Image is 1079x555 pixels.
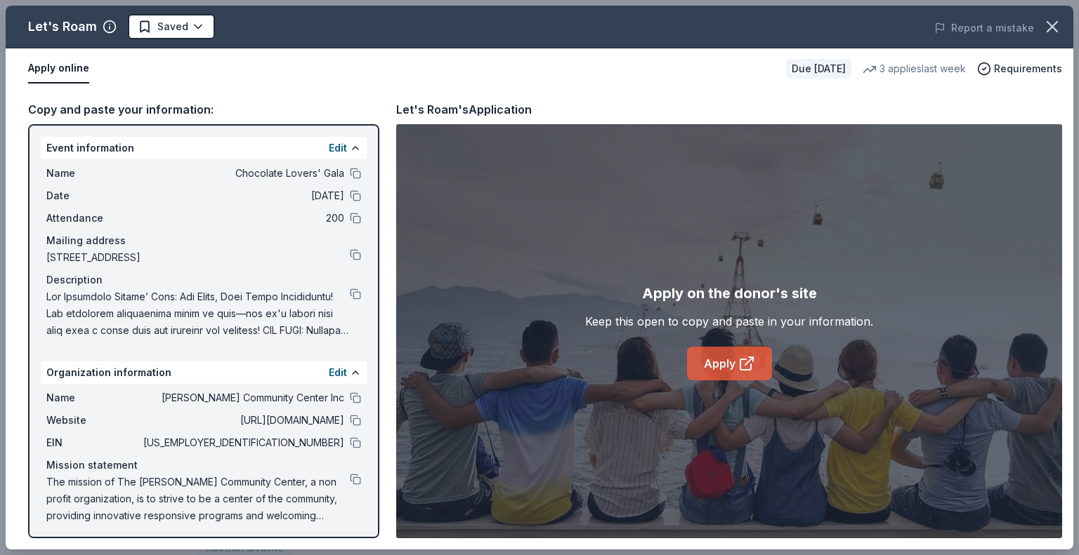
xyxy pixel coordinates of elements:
span: The mission of The [PERSON_NAME] Community Center, a non profit organization, is to strive to be ... [46,474,350,524]
div: Mission statement [46,457,361,474]
span: 200 [140,210,344,227]
span: [PERSON_NAME] Community Center Inc [140,389,344,406]
div: Apply on the donor's site [642,282,817,305]
div: Let's Roam's Application [396,100,532,119]
button: Apply online [28,54,89,83]
span: Date [46,187,140,204]
div: Keep this open to copy and paste in your information. [585,313,873,330]
a: Apply [687,347,772,380]
span: Name [46,389,140,406]
button: Requirements [977,60,1062,77]
div: Description [46,272,361,288]
button: Report a mistake [934,20,1034,36]
div: Due [DATE] [786,59,851,79]
div: Organization information [41,361,367,384]
span: [US_EMPLOYER_IDENTIFICATION_NUMBER] [140,434,344,451]
button: Edit [329,140,347,156]
span: [URL][DOMAIN_NAME] [140,412,344,429]
span: [STREET_ADDRESS] [46,249,350,266]
span: Name [46,165,140,182]
span: [DATE] [140,187,344,204]
span: Chocolate Lovers' Gala [140,165,344,182]
button: Edit [329,364,347,381]
button: Saved [128,14,215,39]
div: Mailing address [46,232,361,249]
span: Attendance [46,210,140,227]
div: 3 applies last week [863,60,966,77]
span: EIN [46,434,140,451]
span: Saved [157,18,188,35]
div: Copy and paste your information: [28,100,379,119]
span: Website [46,412,140,429]
div: Let's Roam [28,15,97,38]
span: Requirements [994,60,1062,77]
div: Event information [41,137,367,159]
span: Lor Ipsumdolo Sitame’ Cons: Adi Elits, Doei Tempo Incididuntu! Lab etdolorem aliquaenima minim ve... [46,288,350,339]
